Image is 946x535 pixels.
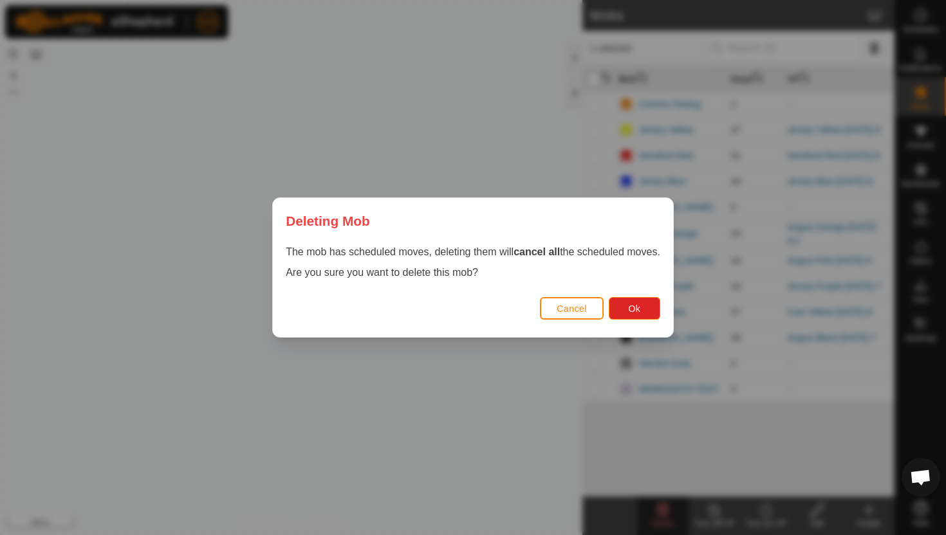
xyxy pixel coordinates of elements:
[609,297,660,320] button: Ok
[902,458,940,496] div: Open chat
[286,211,370,231] span: Deleting Mob
[514,246,560,257] strong: cancel all
[557,304,587,314] span: Cancel
[286,246,660,257] span: The mob has scheduled moves, deleting them will the scheduled moves.
[628,304,640,314] span: Ok
[540,297,604,320] button: Cancel
[286,265,660,280] p: Are you sure you want to delete this mob?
